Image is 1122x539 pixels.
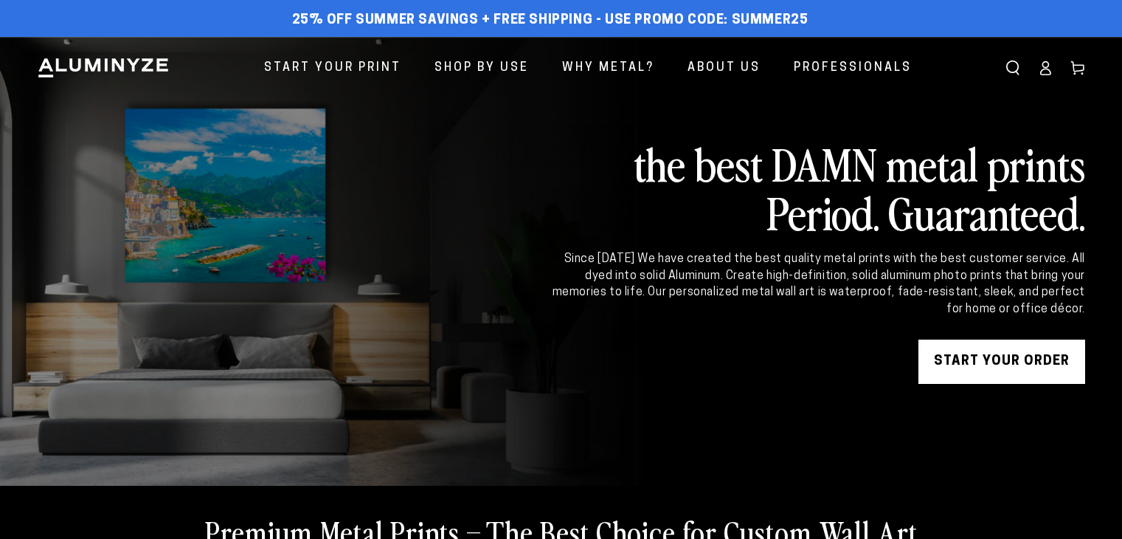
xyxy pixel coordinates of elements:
[37,57,170,79] img: Aluminyze
[253,49,412,88] a: Start Your Print
[688,58,761,79] span: About Us
[434,58,529,79] span: Shop By Use
[783,49,923,88] a: Professionals
[550,251,1085,317] div: Since [DATE] We have created the best quality metal prints with the best customer service. All dy...
[550,139,1085,236] h2: the best DAMN metal prints Period. Guaranteed.
[551,49,665,88] a: Why Metal?
[562,58,654,79] span: Why Metal?
[918,340,1085,384] a: START YOUR Order
[997,52,1029,84] summary: Search our site
[264,58,401,79] span: Start Your Print
[292,13,808,29] span: 25% off Summer Savings + Free Shipping - Use Promo Code: SUMMER25
[676,49,772,88] a: About Us
[794,58,912,79] span: Professionals
[423,49,540,88] a: Shop By Use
